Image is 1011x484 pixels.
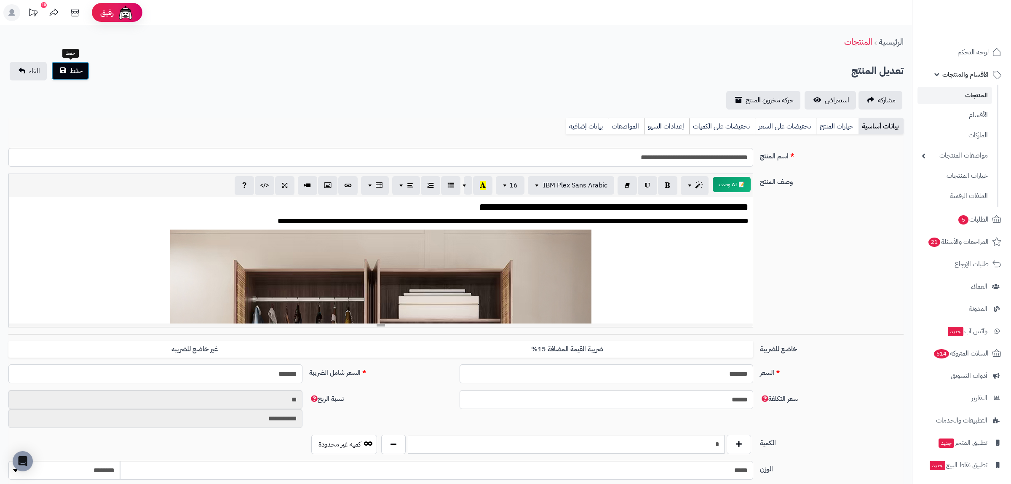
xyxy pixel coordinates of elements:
button: IBM Plex Sans Arabic [528,176,614,195]
div: 10 [41,2,47,8]
span: 21 [928,237,941,247]
a: الغاء [10,62,47,80]
label: اسم المنتج [757,148,907,161]
label: خاضع للضريبة [757,341,907,354]
span: نسبة الربح [309,394,344,404]
label: ضريبة القيمة المضافة 15% [381,341,753,358]
span: حركة مخزون المنتج [746,95,794,105]
a: تطبيق نقاط البيعجديد [917,455,1006,475]
a: الرئيسية [879,35,904,48]
span: 16 [509,180,518,190]
img: ai-face.png [117,4,134,21]
label: السعر [757,364,907,378]
a: مشاركه [859,91,902,110]
span: الأقسام والمنتجات [942,69,989,80]
a: لوحة التحكم [917,42,1006,62]
span: التقارير [971,392,987,404]
a: تطبيق المتجرجديد [917,433,1006,453]
span: جديد [948,327,963,336]
a: خيارات المنتجات [917,167,992,185]
a: المدونة [917,299,1006,319]
a: تخفيضات على السعر [755,118,816,135]
button: 📝 AI وصف [713,177,751,192]
a: التقارير [917,388,1006,408]
h2: تعديل المنتج [851,62,904,80]
span: تطبيق نقاط البيع [929,459,987,471]
a: تخفيضات على الكميات [689,118,755,135]
div: Open Intercom Messenger [13,451,33,471]
span: لوحة التحكم [958,46,989,58]
span: 5 [958,215,969,225]
span: العملاء [971,281,987,292]
a: بيانات إضافية [566,118,608,135]
span: وآتس آب [947,325,987,337]
span: جديد [930,461,945,470]
div: حفظ [62,49,79,58]
label: غير خاضع للضريبه [8,341,381,358]
span: المراجعات والأسئلة [928,236,989,248]
button: حفظ [51,62,89,80]
span: مشاركه [878,95,896,105]
span: حفظ [70,66,83,76]
span: تطبيق المتجر [938,437,987,449]
a: الأقسام [917,106,992,124]
span: طلبات الإرجاع [955,258,989,270]
button: 16 [496,176,524,195]
a: حركة مخزون المنتج [726,91,800,110]
a: إعدادات السيو [644,118,689,135]
a: المنتجات [917,87,992,104]
span: المدونة [969,303,987,315]
a: مواصفات المنتجات [917,147,992,165]
a: الطلبات5 [917,209,1006,230]
span: الغاء [29,66,40,76]
label: الكمية [757,435,907,448]
span: رفيق [100,8,114,18]
span: استعراض [825,95,849,105]
a: أدوات التسويق [917,366,1006,386]
span: IBM Plex Sans Arabic [543,180,607,190]
label: السعر شامل الضريبة [306,364,456,378]
label: وصف المنتج [757,174,907,187]
label: الوزن [757,461,907,474]
a: الماركات [917,126,992,144]
a: المواصفات [608,118,644,135]
a: المنتجات [844,35,872,48]
a: بيانات أساسية [859,118,904,135]
span: جديد [939,439,954,448]
img: logo-2.png [954,19,1003,37]
a: خيارات المنتج [816,118,859,135]
a: الملفات الرقمية [917,187,992,205]
span: سعر التكلفة [760,394,798,404]
a: تحديثات المنصة [22,4,43,23]
span: أدوات التسويق [951,370,987,382]
span: الطلبات [958,214,989,225]
a: التطبيقات والخدمات [917,410,1006,431]
a: وآتس آبجديد [917,321,1006,341]
a: استعراض [805,91,856,110]
span: 514 [934,349,949,358]
span: التطبيقات والخدمات [936,414,987,426]
a: طلبات الإرجاع [917,254,1006,274]
span: السلات المتروكة [933,348,989,359]
a: السلات المتروكة514 [917,343,1006,364]
a: المراجعات والأسئلة21 [917,232,1006,252]
a: العملاء [917,276,1006,297]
